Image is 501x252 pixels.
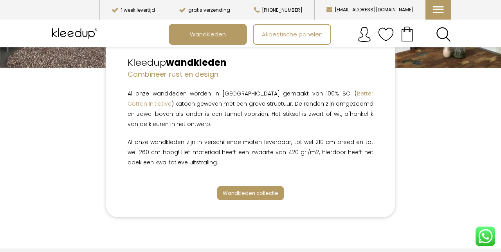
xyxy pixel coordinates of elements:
[128,137,373,167] p: Al onze wandkleden zijn in verschillende maten leverbaar, tot wel 210 cm breed en tot wel 260 cm ...
[394,24,420,43] a: Your cart
[378,27,394,42] img: verlanglijstje.svg
[186,27,230,41] span: Wandkleden
[169,24,457,45] nav: Main menu
[254,25,330,44] a: Akoestische panelen
[169,25,246,44] a: Wandkleden
[436,27,451,42] a: Search
[128,56,373,69] h2: Kleedup
[128,69,373,79] h4: Combineer rust en design
[166,56,227,69] strong: wandkleden
[217,186,284,200] a: Wandkleden collectie
[258,27,327,41] span: Akoestische panelen
[357,27,372,42] img: account.svg
[128,88,373,129] p: Al onze wandkleden worden in [GEOGRAPHIC_DATA] gemaakt van 100% BCI ( ) katoen geweven met een gr...
[50,24,101,43] img: Kleedup
[223,189,278,197] span: Wandkleden collectie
